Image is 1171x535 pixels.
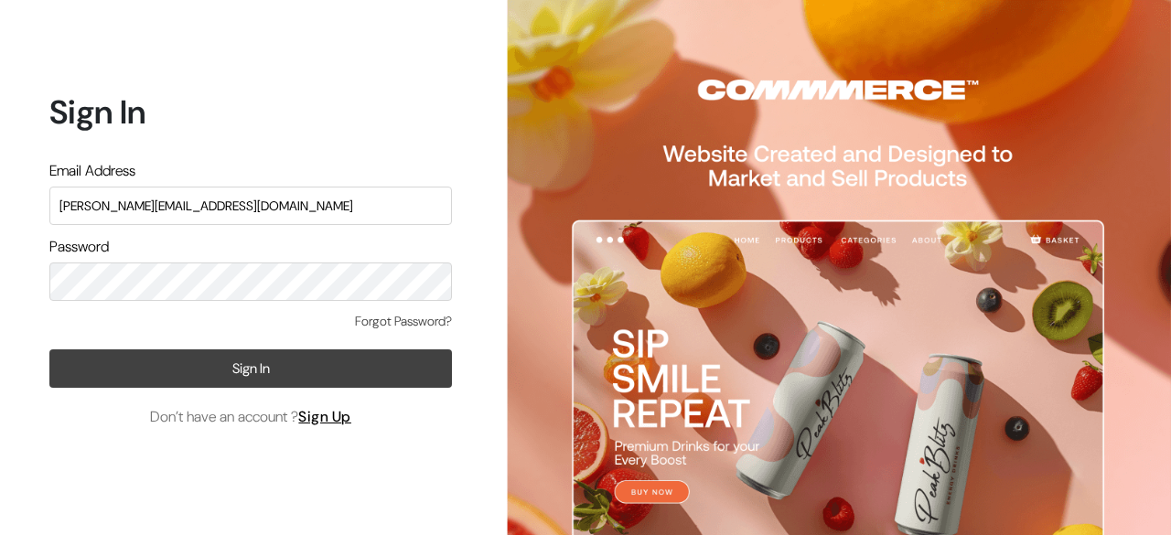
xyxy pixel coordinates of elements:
[49,236,109,258] label: Password
[49,160,135,182] label: Email Address
[298,407,351,426] a: Sign Up
[150,406,351,428] span: Don’t have an account ?
[49,92,452,132] h1: Sign In
[49,349,452,388] button: Sign In
[355,312,452,331] a: Forgot Password?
